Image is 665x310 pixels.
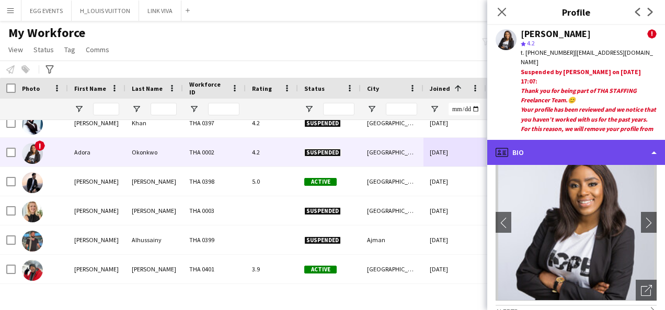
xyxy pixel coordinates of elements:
[423,196,486,225] div: [DATE]
[367,85,379,92] span: City
[521,67,657,136] div: Suspended by [PERSON_NAME] on [DATE] 17:07:
[423,225,486,254] div: [DATE]
[68,138,125,166] div: Adora
[246,109,298,137] div: 4.2
[125,167,183,196] div: [PERSON_NAME]
[125,196,183,225] div: [PERSON_NAME]
[521,125,653,142] span: For this reason, we will remove your profile from the database and give space for new talents.
[486,167,549,196] div: 1,007 days
[139,1,181,21] button: LINK VIVA
[521,29,591,39] div: [PERSON_NAME]
[64,45,75,54] span: Tag
[125,109,183,137] div: Khan
[125,255,183,283] div: [PERSON_NAME]
[72,1,139,21] button: H_LOUIS VUITTON
[361,138,423,166] div: [GEOGRAPHIC_DATA]
[22,114,43,135] img: Adil Ali Khan
[35,140,45,151] span: !
[132,104,141,114] button: Open Filter Menu
[29,43,58,56] a: Status
[361,225,423,254] div: Ajman
[521,105,656,123] span: Your profile has been reviewed and we notice that you haven’t worked with us for the past years.
[4,43,27,56] a: View
[8,45,23,54] span: View
[33,45,54,54] span: Status
[183,167,246,196] div: THA 0398
[82,43,113,56] a: Comms
[125,225,183,254] div: Alhussainy
[22,172,43,193] img: Adrian Nita
[68,255,125,283] div: [PERSON_NAME]
[521,87,637,104] span: Thank you for being part of THA STAFFING Freelancer Team.
[486,109,549,137] div: 1,000 days
[304,236,341,244] span: Suspended
[132,85,163,92] span: Last Name
[183,196,246,225] div: THA 0003
[304,178,337,186] span: Active
[423,109,486,137] div: [DATE]
[304,85,325,92] span: Status
[183,255,246,283] div: THA 0401
[386,103,417,115] input: City Filter Input
[521,49,653,66] span: | [EMAIL_ADDRESS][DOMAIN_NAME]
[367,104,376,114] button: Open Filter Menu
[183,109,246,137] div: THA 0397
[22,260,43,281] img: Ahmad Ibrahim
[304,104,314,114] button: Open Filter Menu
[496,144,657,301] img: Crew avatar or photo
[74,104,84,114] button: Open Filter Menu
[183,225,246,254] div: THA 0399
[486,138,549,166] div: 616 days
[86,45,109,54] span: Comms
[151,103,177,115] input: Last Name Filter Input
[304,120,341,127] span: Suspended
[361,167,423,196] div: [GEOGRAPHIC_DATA]
[487,5,665,19] h3: Profile
[323,103,354,115] input: Status Filter Input
[304,149,341,157] span: Suspended
[189,80,227,96] span: Workforce ID
[423,167,486,196] div: [DATE]
[647,29,657,39] span: !
[21,1,72,21] button: EGG EVENTS
[568,96,576,104] span: 😊
[246,167,298,196] div: 5.0
[487,140,665,165] div: Bio
[304,207,341,215] span: Suspended
[125,138,183,166] div: Okonkwo
[430,104,439,114] button: Open Filter Menu
[521,49,575,56] span: t. [PHONE_NUMBER]
[449,103,480,115] input: Joined Filter Input
[8,25,85,41] span: My Workforce
[68,109,125,137] div: [PERSON_NAME]
[527,39,535,47] span: 4.2
[361,196,423,225] div: [GEOGRAPHIC_DATA]
[22,231,43,252] img: Ahmad Alhussainy
[423,138,486,166] div: [DATE]
[74,85,106,92] span: First Name
[208,103,239,115] input: Workforce ID Filter Input
[68,225,125,254] div: [PERSON_NAME]
[361,255,423,283] div: [GEOGRAPHIC_DATA]
[22,85,40,92] span: Photo
[22,143,43,164] img: Adora Okonkwo
[189,104,199,114] button: Open Filter Menu
[246,138,298,166] div: 4.2
[252,85,272,92] span: Rating
[423,255,486,283] div: [DATE]
[636,280,657,301] div: Open photos pop-in
[93,103,119,115] input: First Name Filter Input
[60,43,79,56] a: Tag
[304,266,337,273] span: Active
[246,255,298,283] div: 3.9
[22,201,43,222] img: Agnieszka Carolan
[68,167,125,196] div: [PERSON_NAME]
[430,85,450,92] span: Joined
[183,138,246,166] div: THA 0002
[361,109,423,137] div: [GEOGRAPHIC_DATA]
[68,196,125,225] div: [PERSON_NAME]
[486,255,549,283] div: 671 days
[43,63,56,76] app-action-btn: Advanced filters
